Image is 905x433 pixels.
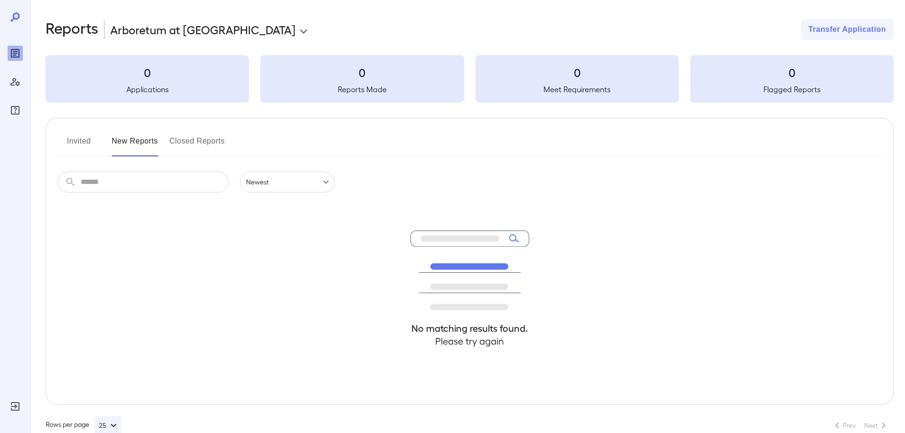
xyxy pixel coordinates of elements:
[46,19,98,40] h2: Reports
[410,335,529,347] h4: Please try again
[260,84,464,95] h5: Reports Made
[476,65,679,80] h3: 0
[801,19,894,40] button: Transfer Application
[46,84,249,95] h5: Applications
[170,134,225,156] button: Closed Reports
[46,65,249,80] h3: 0
[410,322,529,335] h4: No matching results found.
[57,134,100,156] button: Invited
[690,65,894,80] h3: 0
[476,84,679,95] h5: Meet Requirements
[8,399,23,414] div: Log Out
[240,172,335,192] div: Newest
[110,22,295,37] p: Arboretum at [GEOGRAPHIC_DATA]
[690,84,894,95] h5: Flagged Reports
[827,418,894,433] nav: pagination navigation
[8,103,23,118] div: FAQ
[112,134,158,156] button: New Reports
[8,46,23,61] div: Reports
[8,74,23,89] div: Manage Users
[260,65,464,80] h3: 0
[46,55,894,103] summary: 0Applications0Reports Made0Meet Requirements0Flagged Reports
